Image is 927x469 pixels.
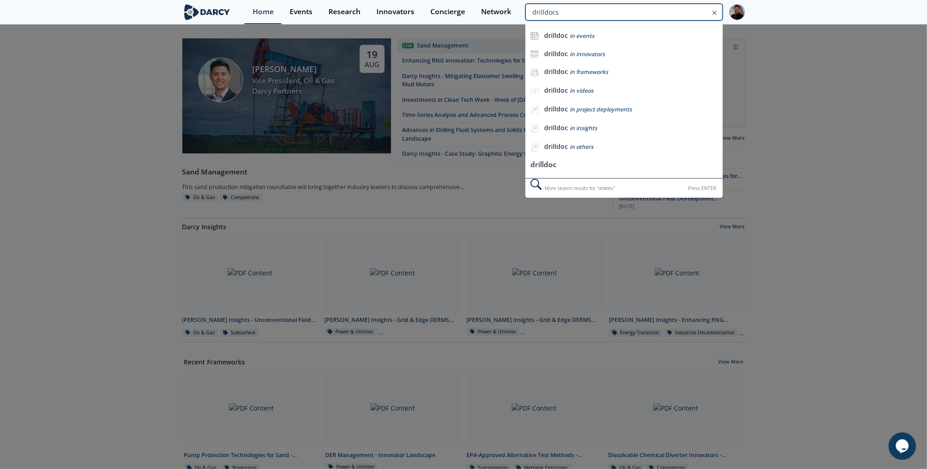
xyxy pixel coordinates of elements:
div: Concierge [430,8,465,16]
div: Press ENTER [689,184,716,193]
span: in videos [570,87,593,95]
img: logo-wide.svg [182,4,232,20]
span: in insights [570,124,597,132]
span: in project deployments [570,105,632,113]
span: in others [570,143,593,151]
b: drilldoc [544,31,568,40]
b: drilldoc [544,67,568,76]
img: icon [530,50,539,58]
b: drilldoc [544,123,568,132]
b: drilldoc [544,105,568,113]
input: Advanced Search [525,4,722,21]
div: Events [290,8,313,16]
div: More search results for " drilldoc " [525,178,722,198]
span: in events [570,32,594,40]
div: Research [328,8,360,16]
b: drilldoc [544,142,568,151]
img: Profile [729,4,745,20]
span: in innovators [570,50,605,58]
div: Innovators [376,8,414,16]
div: Home [253,8,274,16]
b: drilldoc [544,49,568,58]
img: icon [530,32,539,40]
span: in frameworks [570,68,608,76]
b: drilldoc [544,86,568,95]
div: Network [481,8,511,16]
li: drilldoc [525,157,722,174]
iframe: chat widget [889,432,918,460]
